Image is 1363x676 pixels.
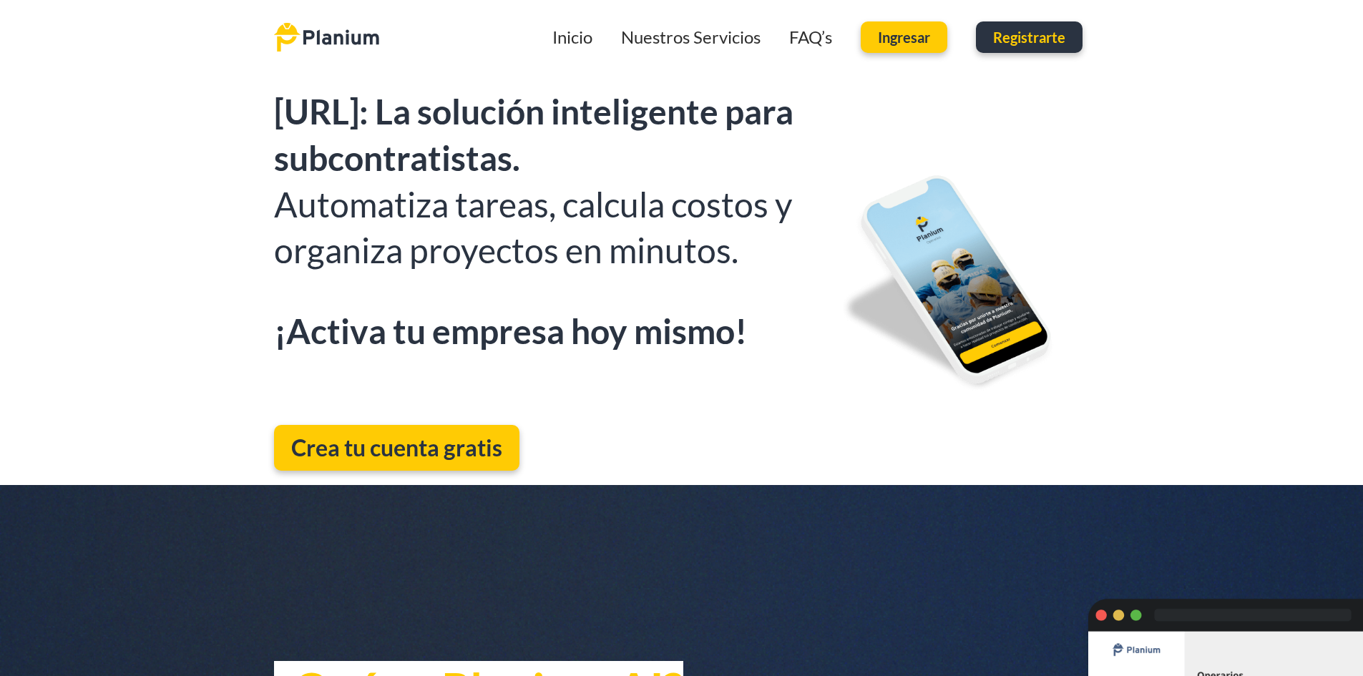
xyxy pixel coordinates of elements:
a: FAQ’s [789,26,832,47]
a: Inicio [552,26,592,47]
a: Crea tu cuenta gratis [274,425,519,471]
strong: ¡Activa tu empresa hoy mismo! [274,310,747,351]
span: Registrarte [993,30,1065,44]
span: Crea tu cuenta gratis [291,433,502,462]
span: Ingresar [878,30,930,44]
a: Registrarte [976,21,1083,53]
h2: [URL]: La solución inteligente para subcontratistas. [274,89,808,182]
a: Ingresar [861,21,947,53]
a: Nuestros Servicios [621,26,761,47]
h2: Automatiza tareas, calcula costos y organiza proyectos en minutos. [274,182,808,355]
